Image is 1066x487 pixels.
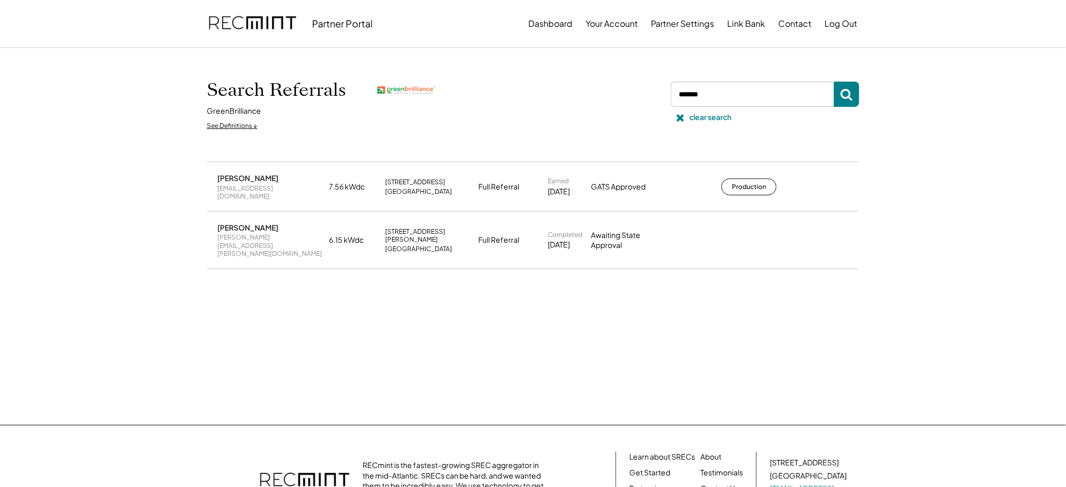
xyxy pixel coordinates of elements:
div: Domain: [DOMAIN_NAME] [27,27,116,36]
div: v 4.0.25 [29,17,52,25]
div: 6.15 kWdc [329,235,379,245]
button: Dashboard [528,13,572,34]
div: [PERSON_NAME][EMAIL_ADDRESS][PERSON_NAME][DOMAIN_NAME] [217,233,323,258]
img: website_grey.svg [17,27,25,36]
img: greenbrilliance.png [377,86,435,94]
div: See Definitions ↓ [207,122,257,131]
div: [EMAIL_ADDRESS][DOMAIN_NAME] [217,184,323,201]
div: [PERSON_NAME] [217,173,278,183]
div: GATS Approved [591,182,670,192]
div: [PERSON_NAME] [217,223,278,232]
div: [GEOGRAPHIC_DATA] [385,245,452,253]
div: Keywords by Traffic [116,62,177,69]
div: GreenBrilliance [207,106,261,116]
a: Testimonials [700,468,743,478]
div: [STREET_ADDRESS][PERSON_NAME] [385,227,472,244]
div: Full Referral [478,235,519,245]
div: Earned [548,177,569,185]
div: [STREET_ADDRESS] [385,178,445,186]
button: Log Out [824,13,857,34]
button: Your Account [586,13,638,34]
button: Contact [778,13,811,34]
a: Get Started [629,468,670,478]
img: tab_keywords_by_traffic_grey.svg [105,61,113,69]
div: [DATE] [548,186,570,197]
div: Awaiting State Approval [591,230,670,251]
img: tab_domain_overview_orange.svg [28,61,37,69]
div: Domain Overview [40,62,94,69]
button: Partner Settings [651,13,714,34]
div: [STREET_ADDRESS] [770,458,839,468]
a: About [700,452,721,462]
div: 7.56 kWdc [329,182,379,192]
div: [GEOGRAPHIC_DATA] [385,187,452,196]
button: Production [721,178,777,195]
h1: Search Referrals [207,79,346,101]
div: [GEOGRAPHIC_DATA] [770,471,847,481]
button: Link Bank [727,13,765,34]
div: Partner Portal [312,17,373,29]
div: Completed [548,231,582,239]
div: [DATE] [548,240,570,250]
div: Full Referral [478,182,519,192]
div: clear search [689,112,731,123]
img: logo_orange.svg [17,17,25,25]
img: recmint-logotype%403x.png [209,6,296,42]
a: Learn about SRECs [629,452,695,462]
